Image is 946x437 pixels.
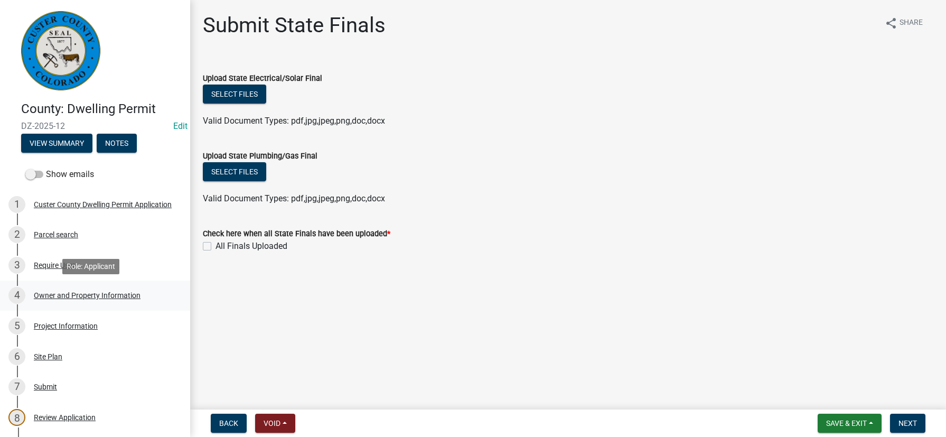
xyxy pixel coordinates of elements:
[97,140,137,148] wm-modal-confirm: Notes
[173,121,188,131] wm-modal-confirm: Edit Application Number
[885,17,897,30] i: share
[876,13,931,33] button: shareShare
[219,419,238,427] span: Back
[34,262,75,269] div: Require User
[203,13,386,38] h1: Submit State Finals
[211,414,247,433] button: Back
[203,116,385,126] span: Valid Document Types: pdf,jpg,jpeg,png,doc,docx
[203,230,390,238] label: Check here when all State Finals have been uploaded
[21,11,100,90] img: Custer County, Colorado
[8,196,25,213] div: 1
[34,231,78,238] div: Parcel search
[203,75,322,82] label: Upload State Electrical/Solar Final
[898,419,917,427] span: Next
[8,348,25,365] div: 6
[203,162,266,181] button: Select files
[216,240,287,253] label: All Finals Uploaded
[34,292,141,299] div: Owner and Property Information
[34,322,98,330] div: Project Information
[25,168,94,181] label: Show emails
[890,414,925,433] button: Next
[173,121,188,131] a: Edit
[8,226,25,243] div: 2
[203,193,385,203] span: Valid Document Types: pdf,jpg,jpeg,png,doc,docx
[900,17,923,30] span: Share
[21,101,182,117] h4: County: Dwelling Permit
[8,257,25,274] div: 3
[8,378,25,395] div: 7
[203,85,266,104] button: Select files
[21,134,92,153] button: View Summary
[826,419,867,427] span: Save & Exit
[818,414,882,433] button: Save & Exit
[8,287,25,304] div: 4
[34,353,62,360] div: Site Plan
[21,140,92,148] wm-modal-confirm: Summary
[8,318,25,334] div: 5
[62,259,119,274] div: Role: Applicant
[34,383,57,390] div: Submit
[8,409,25,426] div: 8
[34,414,96,421] div: Review Application
[203,153,317,160] label: Upload State Plumbing/Gas Final
[255,414,295,433] button: Void
[264,419,280,427] span: Void
[97,134,137,153] button: Notes
[34,201,172,208] div: Custer County Dwelling Permit Application
[21,121,169,131] span: DZ-2025-12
